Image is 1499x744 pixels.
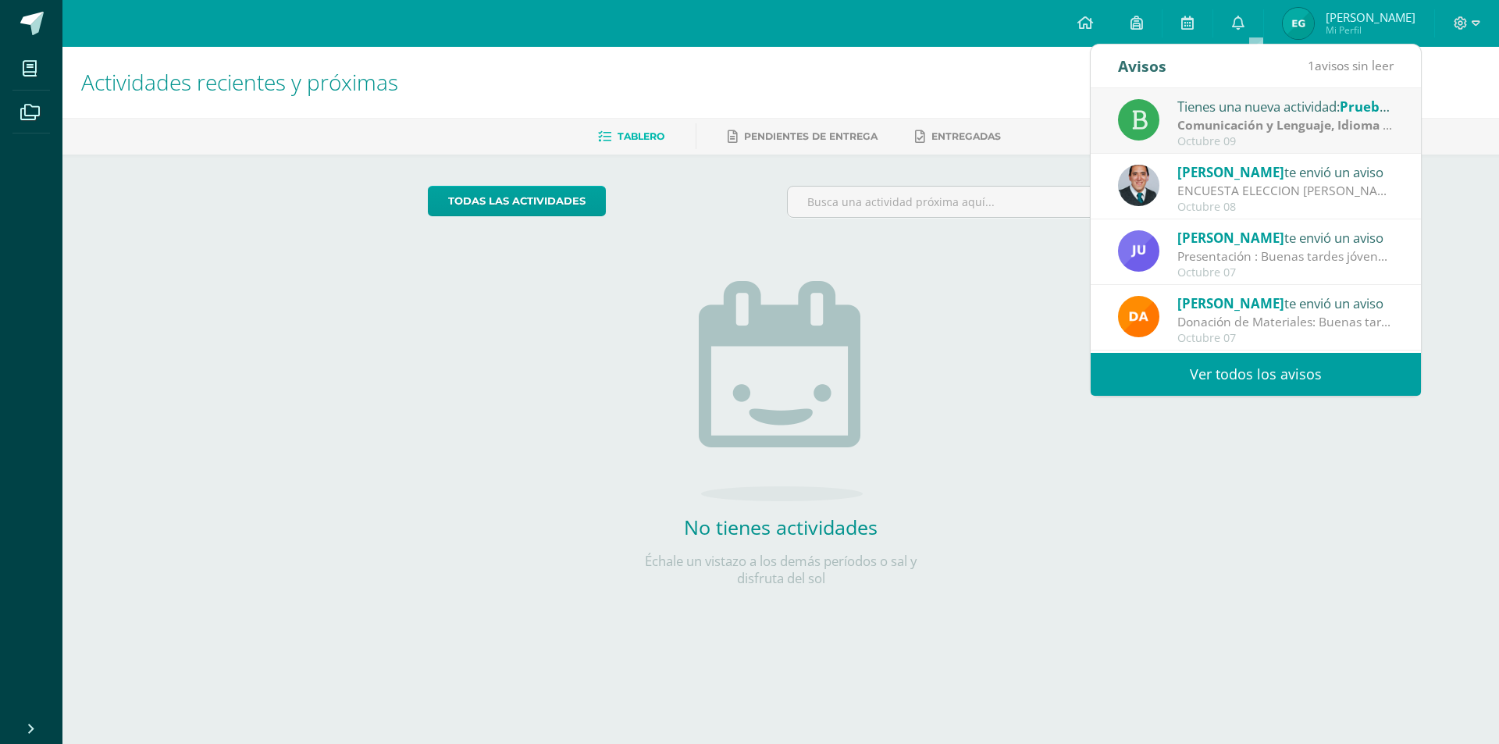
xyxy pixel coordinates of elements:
span: Entregadas [931,130,1001,142]
h2: No tienes actividades [625,514,937,540]
a: Ver todos los avisos [1091,353,1421,396]
span: Pendientes de entrega [744,130,878,142]
div: | Prueba de Logro [1177,116,1394,134]
span: Prueba de logro [1340,98,1443,116]
div: ENCUESTA ELECCION DE CARRERA IV BACHILLERATO 2026 - ELECCION FINAL-: Estimados Estudiantes de III... [1177,182,1394,200]
a: Entregadas [915,124,1001,149]
div: te envió un aviso [1177,162,1394,182]
div: te envió un aviso [1177,227,1394,247]
img: f9d34ca01e392badc01b6cd8c48cabbd.png [1118,296,1159,337]
span: [PERSON_NAME] [1177,294,1284,312]
div: Octubre 07 [1177,266,1394,279]
div: Presentación : Buenas tardes jóvenes, gusto en saludarlos. Varios me han hecho la solicitud de la... [1177,247,1394,265]
span: Tablero [618,130,664,142]
a: Pendientes de entrega [728,124,878,149]
div: Octubre 08 [1177,201,1394,214]
div: Avisos [1118,44,1166,87]
a: Tablero [598,124,664,149]
div: Octubre 09 [1177,135,1394,148]
div: te envió un aviso [1177,293,1394,313]
img: 2f08d38560f453b6d64c68189f578bca.png [1283,8,1314,39]
strong: Comunicación y Lenguaje, Idioma Español [1177,116,1430,133]
img: 0261123e46d54018888246571527a9cf.png [1118,230,1159,272]
img: 2306758994b507d40baaa54be1d4aa7e.png [1118,165,1159,206]
p: Échale un vistazo a los demás períodos o sal y disfruta del sol [625,553,937,587]
span: 1 [1308,57,1315,74]
img: no_activities.png [699,281,863,501]
input: Busca una actividad próxima aquí... [788,187,1134,217]
span: Actividades recientes y próximas [81,67,398,97]
a: todas las Actividades [428,186,606,216]
span: Mi Perfil [1326,23,1415,37]
span: [PERSON_NAME] [1177,163,1284,181]
div: Tienes una nueva actividad: [1177,96,1394,116]
span: avisos sin leer [1308,57,1394,74]
div: Octubre 07 [1177,332,1394,345]
div: Donación de Materiales: Buenas tardes estimados padres de familia, por este medio les envío un co... [1177,313,1394,331]
span: [PERSON_NAME] [1326,9,1415,25]
span: [PERSON_NAME] [1177,229,1284,247]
